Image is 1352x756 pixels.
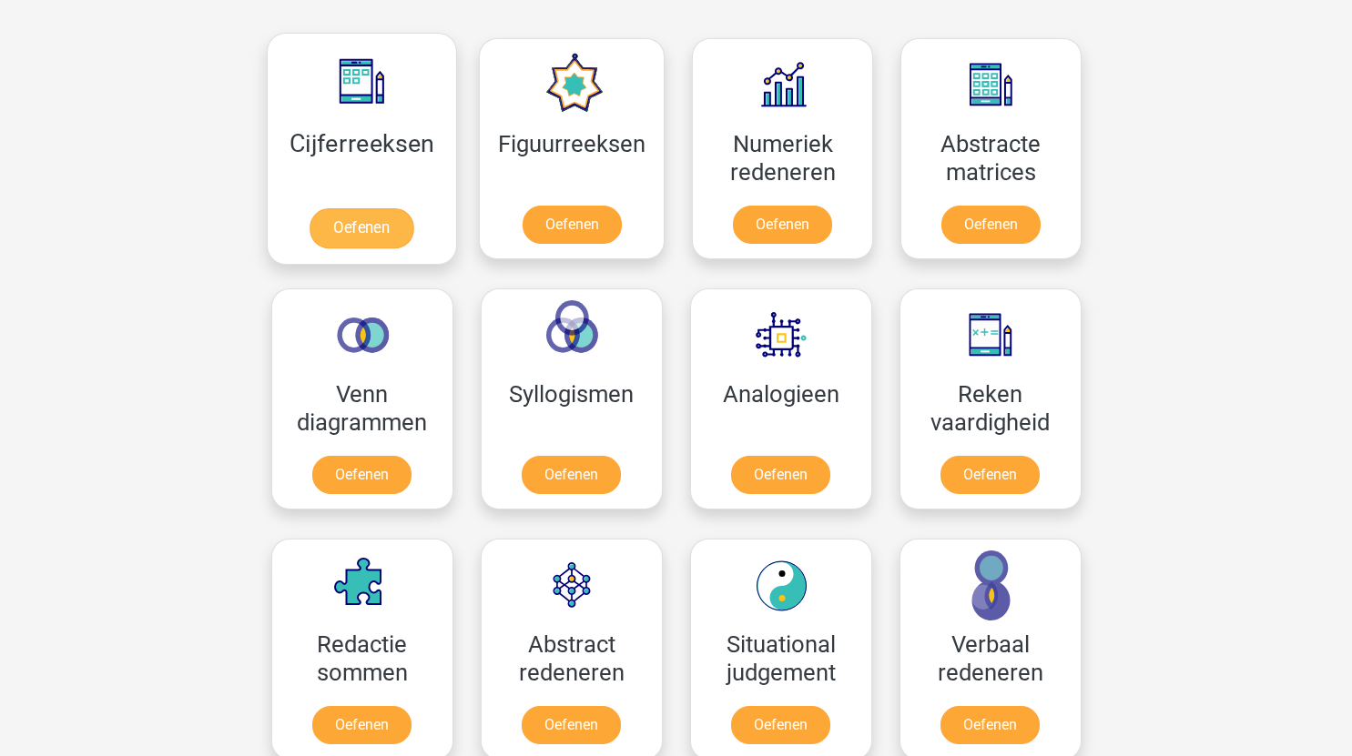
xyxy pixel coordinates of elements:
a: Oefenen [312,706,412,744]
a: Oefenen [312,456,412,494]
a: Oefenen [522,706,621,744]
a: Oefenen [522,456,621,494]
a: Oefenen [731,456,830,494]
a: Oefenen [523,206,622,244]
a: Oefenen [733,206,832,244]
a: Oefenen [310,208,413,248]
a: Oefenen [941,206,1041,244]
a: Oefenen [940,456,1040,494]
a: Oefenen [731,706,830,744]
a: Oefenen [940,706,1040,744]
